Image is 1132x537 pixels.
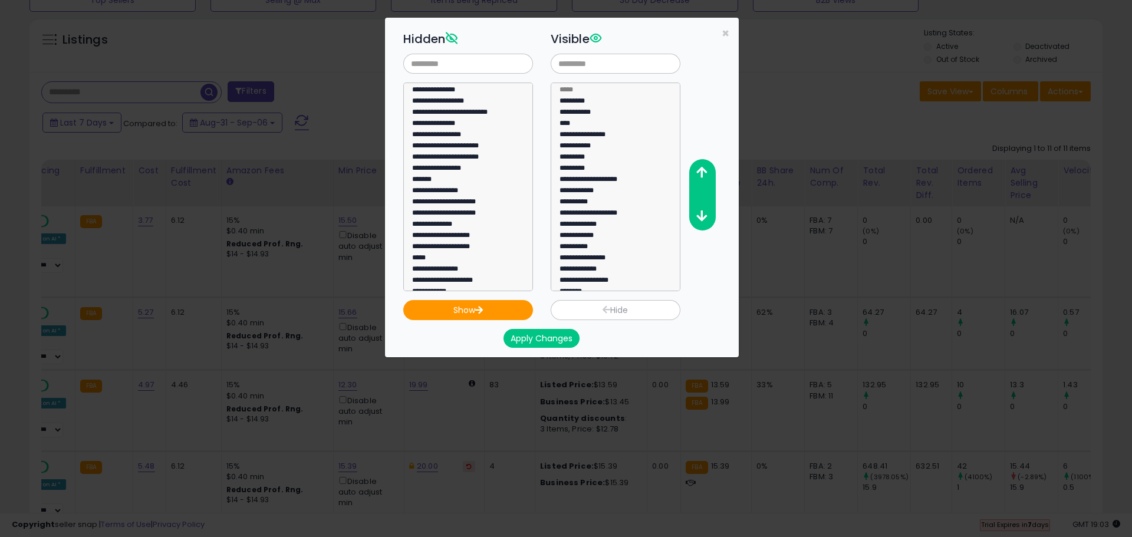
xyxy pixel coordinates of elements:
button: Hide [551,300,680,320]
h3: Visible [551,30,680,48]
button: Show [403,300,533,320]
span: × [722,25,729,42]
button: Apply Changes [504,329,580,348]
h3: Hidden [403,30,533,48]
